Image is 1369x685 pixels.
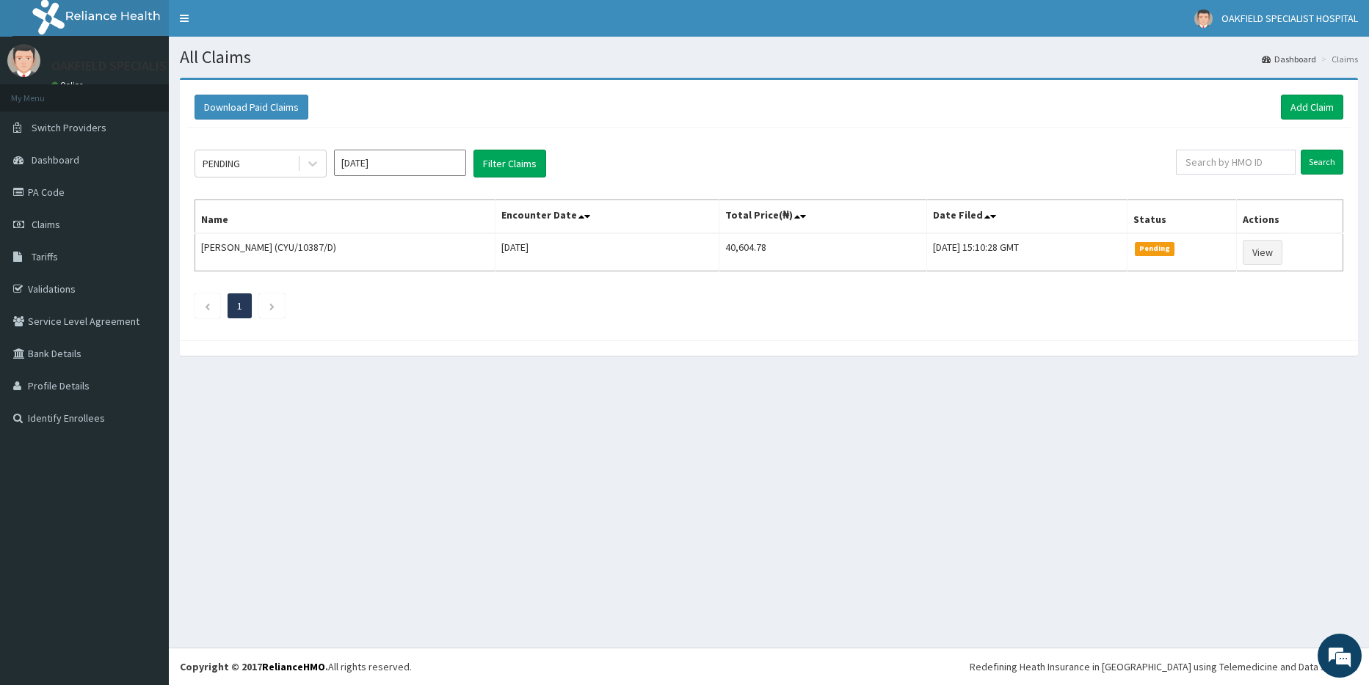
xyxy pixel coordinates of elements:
img: User Image [7,44,40,77]
span: Switch Providers [32,121,106,134]
button: Filter Claims [473,150,546,177]
footer: All rights reserved. [169,648,1369,685]
input: Search [1301,150,1343,175]
a: Previous page [204,299,211,312]
th: Name [195,200,495,234]
div: PENDING [203,156,240,171]
p: OAKFIELD SPECIALIST HOSPITAL [51,59,235,73]
a: RelianceHMO [262,660,325,673]
th: Total Price(₦) [719,200,927,234]
button: Download Paid Claims [195,95,308,120]
th: Status [1127,200,1237,234]
td: [PERSON_NAME] (CYU/10387/D) [195,233,495,271]
span: Dashboard [32,153,79,166]
a: Online [51,80,87,90]
a: View [1243,240,1282,265]
li: Claims [1318,53,1358,65]
a: Page 1 is your current page [237,299,242,312]
a: Add Claim [1281,95,1343,120]
th: Actions [1237,200,1343,234]
td: [DATE] [495,233,719,271]
td: [DATE] 15:10:28 GMT [927,233,1127,271]
th: Encounter Date [495,200,719,234]
span: Tariffs [32,250,58,263]
div: Redefining Heath Insurance in [GEOGRAPHIC_DATA] using Telemedicine and Data Science! [970,659,1358,674]
span: Pending [1135,242,1175,255]
input: Select Month and Year [334,150,466,176]
span: OAKFIELD SPECIALIST HOSPITAL [1221,12,1358,25]
input: Search by HMO ID [1176,150,1296,175]
h1: All Claims [180,48,1358,67]
img: User Image [1194,10,1213,28]
th: Date Filed [927,200,1127,234]
a: Dashboard [1262,53,1316,65]
a: Next page [269,299,275,312]
td: 40,604.78 [719,233,927,271]
strong: Copyright © 2017 . [180,660,328,673]
span: Claims [32,218,60,231]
